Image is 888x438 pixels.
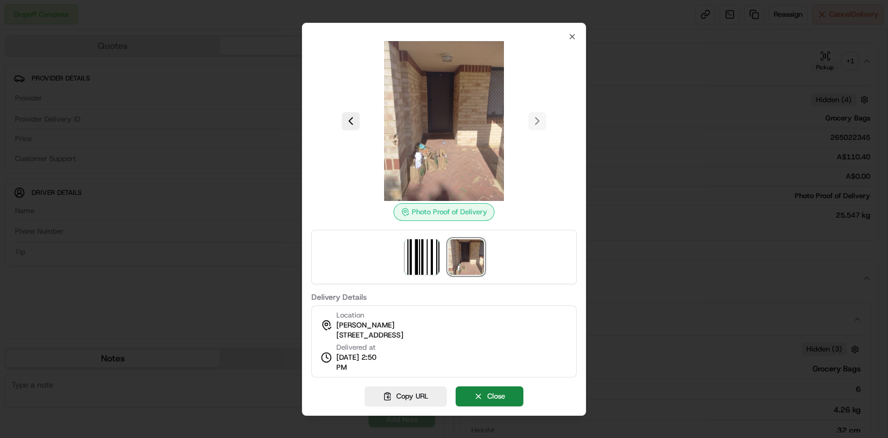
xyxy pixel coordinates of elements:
span: Location [336,310,364,320]
span: [PERSON_NAME] [336,320,395,330]
label: Delivery Details [311,293,577,301]
span: [STREET_ADDRESS] [336,330,403,340]
span: Delivered at [336,343,387,353]
button: Copy URL [365,386,447,406]
div: Photo Proof of Delivery [393,203,495,221]
button: Close [456,386,523,406]
span: [DATE] 2:50 PM [336,353,387,372]
img: photo_proof_of_delivery image [364,41,524,201]
img: photo_proof_of_delivery image [448,239,484,275]
img: barcode_scan_on_pickup image [404,239,440,275]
